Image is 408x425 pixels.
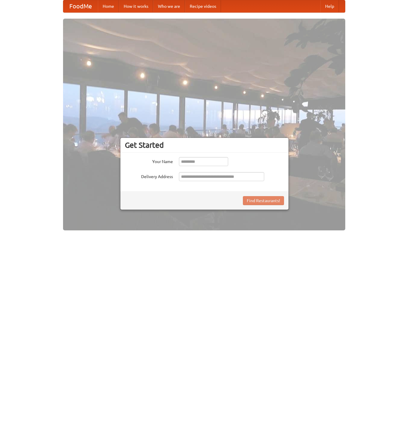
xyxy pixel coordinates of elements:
[125,172,173,180] label: Delivery Address
[119,0,153,12] a: How it works
[243,196,284,205] button: Find Restaurants!
[153,0,185,12] a: Who we are
[125,141,284,150] h3: Get Started
[125,157,173,165] label: Your Name
[63,0,98,12] a: FoodMe
[185,0,221,12] a: Recipe videos
[98,0,119,12] a: Home
[320,0,339,12] a: Help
